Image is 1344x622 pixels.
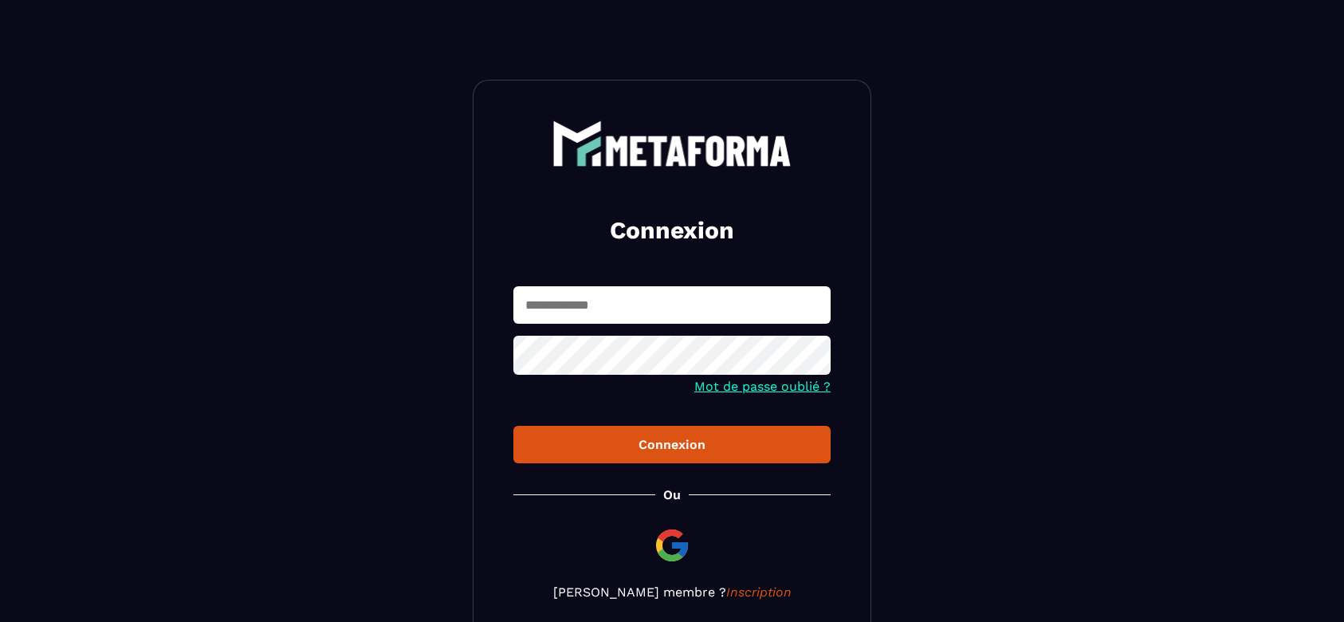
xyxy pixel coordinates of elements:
[726,585,792,600] a: Inscription
[653,526,691,565] img: google
[552,120,792,167] img: logo
[526,437,818,452] div: Connexion
[663,487,681,502] p: Ou
[694,379,831,394] a: Mot de passe oublié ?
[513,120,831,167] a: logo
[513,426,831,463] button: Connexion
[532,215,812,246] h2: Connexion
[513,585,831,600] p: [PERSON_NAME] membre ?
